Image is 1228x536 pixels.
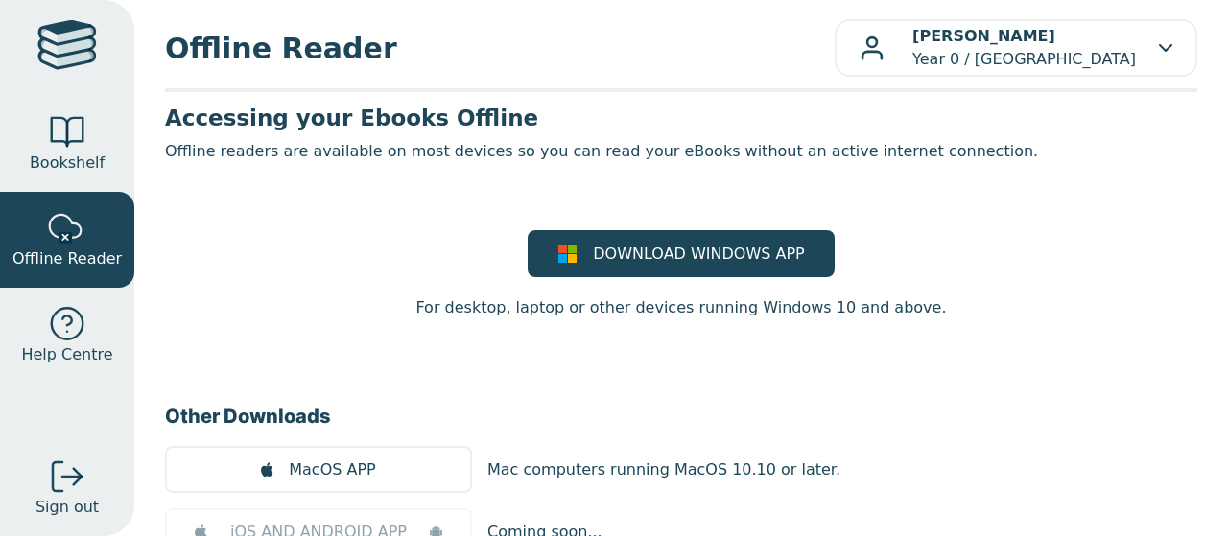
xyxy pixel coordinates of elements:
[415,296,946,319] p: For desktop, laptop or other devices running Windows 10 and above.
[165,140,1197,163] p: Offline readers are available on most devices so you can read your eBooks without an active inter...
[21,343,112,366] span: Help Centre
[30,151,105,175] span: Bookshelf
[165,402,1197,431] h3: Other Downloads
[593,243,804,266] span: DOWNLOAD WINDOWS APP
[528,230,835,277] a: DOWNLOAD WINDOWS APP
[835,19,1197,77] button: [PERSON_NAME]Year 0 / [GEOGRAPHIC_DATA]
[165,27,835,70] span: Offline Reader
[165,446,472,493] a: MacOS APP
[165,104,1197,132] h3: Accessing your Ebooks Offline
[912,27,1055,45] b: [PERSON_NAME]
[35,496,99,519] span: Sign out
[12,247,122,270] span: Offline Reader
[487,458,840,481] p: Mac computers running MacOS 10.10 or later.
[289,458,375,481] span: MacOS APP
[912,25,1136,71] p: Year 0 / [GEOGRAPHIC_DATA]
